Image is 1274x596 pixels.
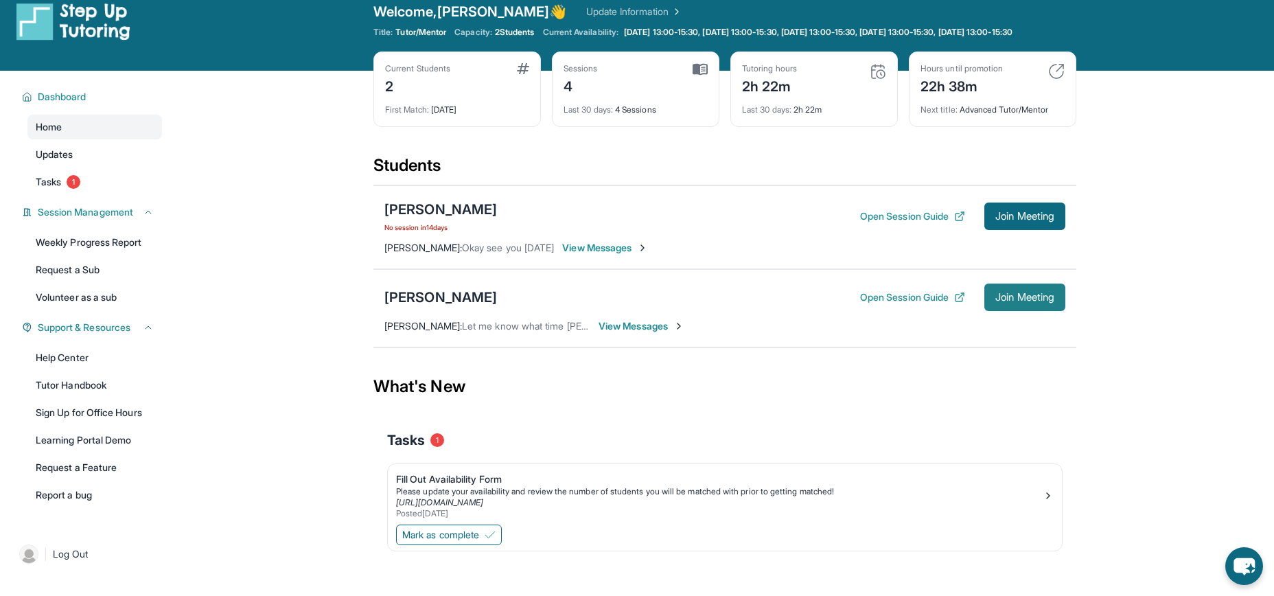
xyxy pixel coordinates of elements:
[517,63,529,74] img: card
[373,2,567,21] span: Welcome, [PERSON_NAME] 👋
[38,205,133,219] span: Session Management
[621,27,1015,38] a: [DATE] 13:00-15:30, [DATE] 13:00-15:30, [DATE] 13:00-15:30, [DATE] 13:00-15:30, [DATE] 13:00-15:30
[32,205,154,219] button: Session Management
[673,321,684,332] img: Chevron-Right
[396,508,1043,519] div: Posted [DATE]
[19,545,38,564] img: user-img
[385,74,450,96] div: 2
[984,284,1065,311] button: Join Meeting
[920,96,1065,115] div: Advanced Tutor/Mentor
[402,528,479,542] span: Mark as complete
[860,209,965,223] button: Open Session Guide
[388,464,1062,522] a: Fill Out Availability FormPlease update your availability and review the number of students you w...
[36,148,73,161] span: Updates
[1048,63,1065,80] img: card
[38,90,86,104] span: Dashboard
[562,241,648,255] span: View Messages
[27,230,162,255] a: Weekly Progress Report
[38,321,130,334] span: Support & Resources
[599,319,684,333] span: View Messages
[624,27,1012,38] span: [DATE] 13:00-15:30, [DATE] 13:00-15:30, [DATE] 13:00-15:30, [DATE] 13:00-15:30, [DATE] 13:00-15:30
[396,497,483,507] a: [URL][DOMAIN_NAME]
[462,242,554,253] span: Okay see you [DATE]
[396,525,502,545] button: Mark as complete
[27,115,162,139] a: Home
[27,170,162,194] a: Tasks1
[16,2,130,41] img: logo
[373,27,393,38] span: Title:
[387,431,425,450] span: Tasks
[742,104,791,115] span: Last 30 days :
[564,104,613,115] span: Last 30 days :
[995,212,1054,220] span: Join Meeting
[543,27,618,38] span: Current Availability:
[693,63,708,76] img: card
[860,290,965,304] button: Open Session Guide
[27,455,162,480] a: Request a Feature
[920,74,1003,96] div: 22h 38m
[384,320,462,332] span: [PERSON_NAME] :
[742,96,886,115] div: 2h 22m
[462,320,825,332] span: Let me know what time [PERSON_NAME] before the end of the day okay for [DATE]
[586,5,682,19] a: Update Information
[395,27,446,38] span: Tutor/Mentor
[485,529,496,540] img: Mark as complete
[564,74,598,96] div: 4
[36,120,62,134] span: Home
[870,63,886,80] img: card
[384,200,497,219] div: [PERSON_NAME]
[995,293,1054,301] span: Join Meeting
[385,96,529,115] div: [DATE]
[430,433,444,447] span: 1
[1225,547,1263,585] button: chat-button
[742,63,797,74] div: Tutoring hours
[564,96,708,115] div: 4 Sessions
[984,203,1065,230] button: Join Meeting
[27,428,162,452] a: Learning Portal Demo
[384,242,462,253] span: [PERSON_NAME] :
[373,356,1076,417] div: What's New
[385,63,450,74] div: Current Students
[27,345,162,370] a: Help Center
[385,104,429,115] span: First Match :
[32,321,154,334] button: Support & Resources
[27,142,162,167] a: Updates
[742,74,797,96] div: 2h 22m
[637,242,648,253] img: Chevron-Right
[27,257,162,282] a: Request a Sub
[384,288,497,307] div: [PERSON_NAME]
[495,27,535,38] span: 2 Students
[53,547,89,561] span: Log Out
[373,154,1076,185] div: Students
[396,486,1043,497] div: Please update your availability and review the number of students you will be matched with prior ...
[564,63,598,74] div: Sessions
[454,27,492,38] span: Capacity:
[920,104,958,115] span: Next title :
[27,373,162,398] a: Tutor Handbook
[67,175,80,189] span: 1
[32,90,154,104] button: Dashboard
[44,546,47,562] span: |
[669,5,682,19] img: Chevron Right
[27,400,162,425] a: Sign Up for Office Hours
[27,483,162,507] a: Report a bug
[27,285,162,310] a: Volunteer as a sub
[384,222,497,233] span: No session in 14 days
[920,63,1003,74] div: Hours until promotion
[14,539,162,569] a: |Log Out
[396,472,1043,486] div: Fill Out Availability Form
[36,175,61,189] span: Tasks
